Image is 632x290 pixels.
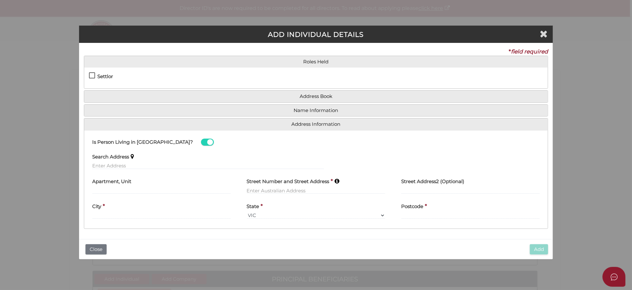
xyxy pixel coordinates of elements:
[247,204,259,209] h4: State
[89,108,543,113] a: Name Information
[401,179,464,184] h4: Street Address2 (Optional)
[247,187,385,194] input: Enter Australian Address
[92,154,129,160] h4: Search Address
[89,122,543,127] a: Address Information
[401,204,423,209] h4: Postcode
[85,244,107,255] button: Close
[92,179,131,184] h4: Apartment, Unit
[92,162,324,169] input: Enter Address
[530,244,548,255] button: Add
[335,178,340,184] i: Keep typing in your address(including suburb) until it appears
[603,267,626,287] button: Open asap
[92,204,101,209] h4: City
[131,154,134,159] i: Keep typing in your address(including suburb) until it appears
[247,179,329,184] h4: Street Number and Street Address
[92,140,193,145] h4: Is Person Living in [GEOGRAPHIC_DATA]?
